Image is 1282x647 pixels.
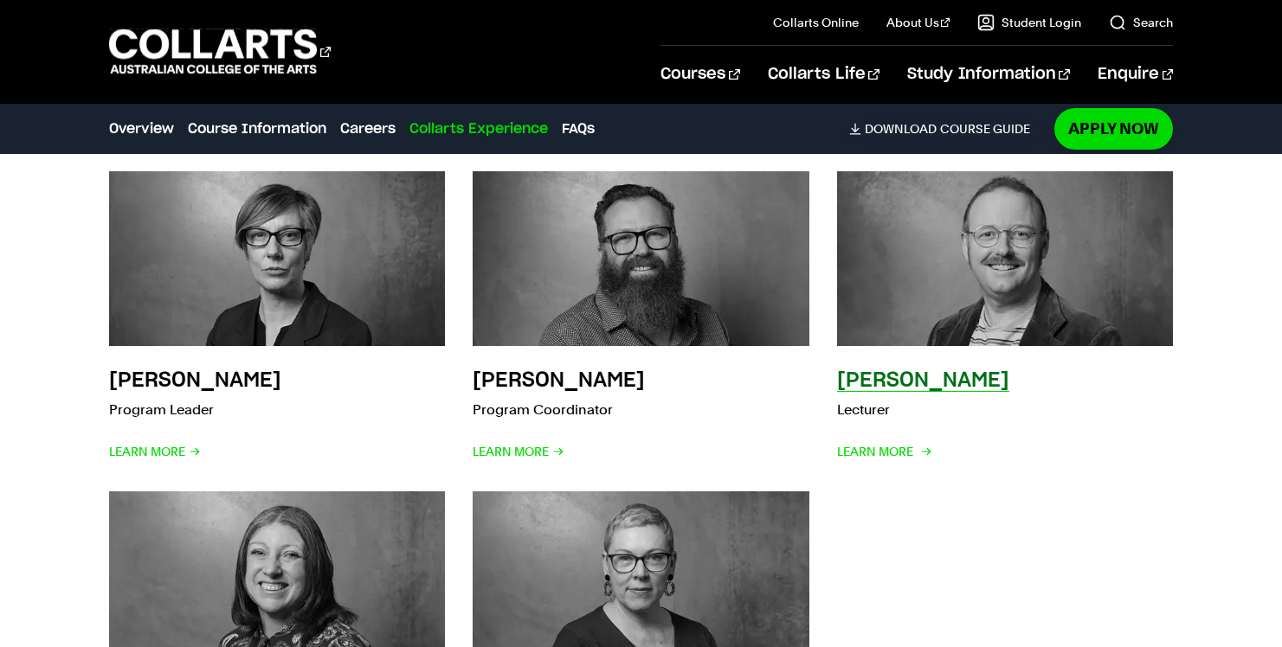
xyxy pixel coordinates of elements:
p: Program Leader [109,398,281,422]
a: Search [1109,14,1173,31]
a: [PERSON_NAME] Program Coordinator Learn More [473,171,808,463]
p: Program Coordinator [473,398,645,422]
a: Collarts Life [768,46,879,103]
a: [PERSON_NAME] Lecturer Learn More [837,171,1173,463]
a: Careers [340,119,396,139]
p: Lecturer [837,398,1009,422]
a: Collarts Online [773,14,859,31]
span: Download [865,121,937,137]
a: Course Information [188,119,326,139]
span: Learn More [473,439,564,464]
a: FAQs [562,119,595,139]
a: [PERSON_NAME] Program Leader Learn More [109,171,445,463]
a: Courses [660,46,739,103]
a: Overview [109,119,174,139]
a: About Us [886,14,950,31]
span: Learn More [109,439,201,464]
h3: [PERSON_NAME] [109,370,281,391]
a: Apply Now [1054,108,1173,149]
div: Go to homepage [109,27,331,76]
a: Study Information [907,46,1070,103]
h3: [PERSON_NAME] [837,370,1009,391]
a: Collarts Experience [409,119,548,139]
a: Enquire [1098,46,1173,103]
a: DownloadCourse Guide [849,121,1044,137]
span: Learn More [837,439,929,464]
h3: [PERSON_NAME] [473,370,645,391]
a: Student Login [977,14,1081,31]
